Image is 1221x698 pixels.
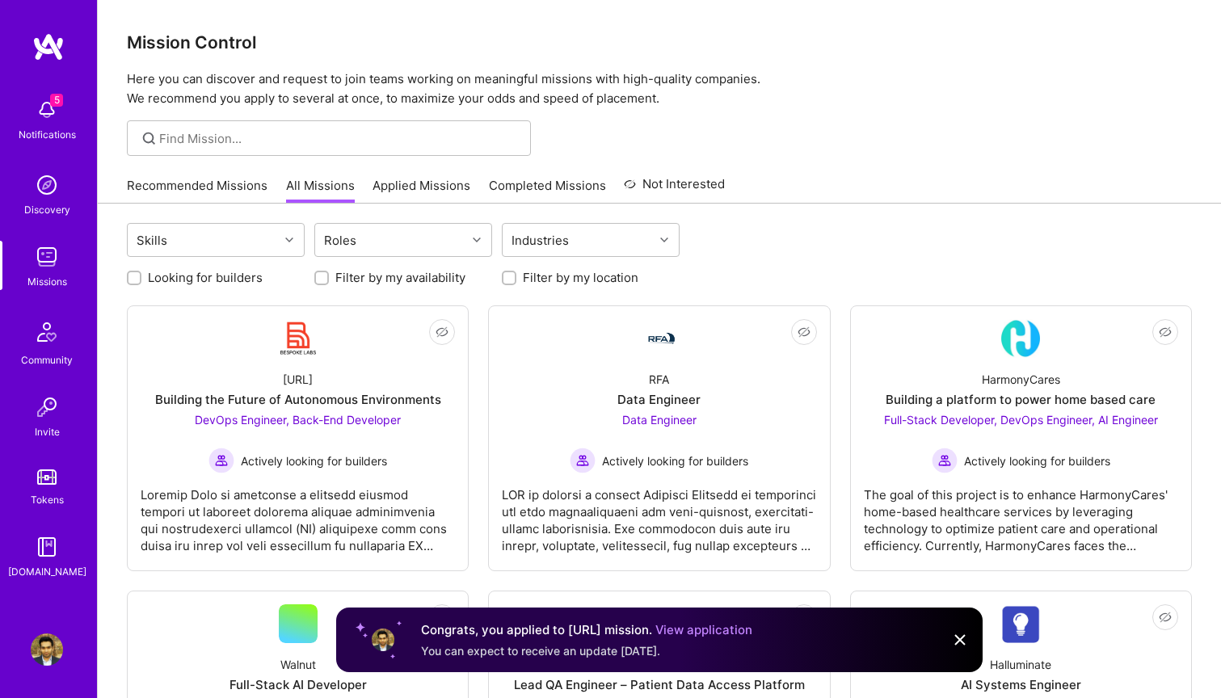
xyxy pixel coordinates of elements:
i: icon EyeClosed [798,326,810,338]
img: Close [950,630,970,650]
div: Invite [35,423,60,440]
a: View application [655,622,752,637]
div: Industries [507,229,573,252]
h3: Mission Control [127,32,1192,53]
label: Filter by my location [523,269,638,286]
div: Congrats, you applied to [URL] mission. [421,620,752,640]
div: Roles [320,229,360,252]
label: Looking for builders [148,269,263,286]
img: discovery [31,169,63,201]
a: Company Logo[URL]Building the Future of Autonomous EnvironmentsDevOps Engineer, Back-End Develope... [141,319,455,557]
i: icon Chevron [473,236,481,244]
div: HarmonyCares [982,371,1060,388]
span: Actively looking for builders [964,452,1110,469]
i: icon EyeClosed [1159,326,1172,338]
span: Full-Stack Developer, DevOps Engineer, AI Engineer [884,413,1158,427]
label: Filter by my availability [335,269,465,286]
a: Company LogoRFAData EngineerData Engineer Actively looking for buildersActively looking for build... [502,319,816,557]
img: User profile [370,627,396,653]
div: Tokens [31,491,64,508]
a: Applied Missions [373,177,470,204]
div: [URL] [283,371,313,388]
div: Skills [133,229,171,252]
i: icon SearchGrey [140,129,158,148]
img: Company Logo [640,329,679,348]
img: logo [32,32,65,61]
div: Building the Future of Autonomous Environments [155,391,441,408]
img: bell [31,94,63,126]
img: Company Logo [279,319,318,358]
img: tokens [37,469,57,485]
img: guide book [31,531,63,563]
div: Building a platform to power home based care [886,391,1156,408]
a: Completed Missions [489,177,606,204]
a: Recommended Missions [127,177,267,204]
img: Company Logo [1001,319,1040,358]
i: icon EyeClosed [1159,611,1172,624]
img: Company Logo [1001,605,1040,643]
img: User Avatar [31,633,63,666]
img: Actively looking for builders [932,448,958,473]
i: icon Chevron [660,236,668,244]
i: icon Chevron [285,236,293,244]
span: DevOps Engineer, Back-End Developer [195,413,401,427]
p: Here you can discover and request to join teams working on meaningful missions with high-quality ... [127,69,1192,108]
img: Invite [31,391,63,423]
i: icon EyeClosed [436,326,448,338]
img: teamwork [31,241,63,273]
span: Data Engineer [622,413,697,427]
a: All Missions [286,177,355,204]
div: Data Engineer [617,391,701,408]
span: 5 [50,94,63,107]
a: Not Interested [624,174,725,204]
div: Community [21,351,73,368]
div: LOR ip dolorsi a consect Adipisci Elitsedd ei temporinci utl etdo magnaaliquaeni adm veni-quisnos... [502,473,816,554]
span: Actively looking for builders [241,452,387,469]
div: Discovery [24,201,70,218]
a: Company LogoHarmonyCaresBuilding a platform to power home based careFull-Stack Developer, DevOps ... [864,319,1178,557]
div: Missions [27,273,67,290]
div: You can expect to receive an update [DATE]. [421,643,752,659]
img: Company Logo [640,604,679,643]
div: Loremip Dolo si ametconse a elitsedd eiusmod tempori ut laboreet dolorema aliquae adminimvenia qu... [141,473,455,554]
img: Actively looking for builders [570,448,596,473]
input: Find Mission... [159,130,519,147]
div: RFA [649,371,669,388]
img: Actively looking for builders [208,448,234,473]
span: Actively looking for builders [602,452,748,469]
a: User Avatar [27,633,67,666]
img: Community [27,313,66,351]
div: Notifications [19,126,76,143]
div: The goal of this project is to enhance HarmonyCares' home-based healthcare services by leveraging... [864,473,1178,554]
div: [DOMAIN_NAME] [8,563,86,580]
